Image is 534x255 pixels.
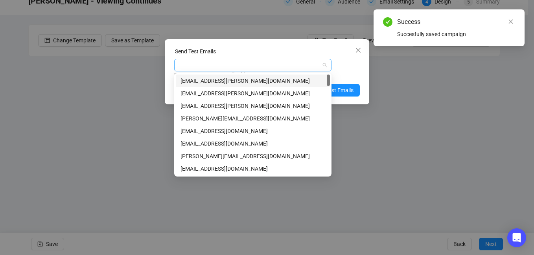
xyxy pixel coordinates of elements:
span: close [508,19,514,24]
div: Success [397,17,515,27]
div: [EMAIL_ADDRESS][PERSON_NAME][DOMAIN_NAME] [180,102,325,110]
div: giochiesa94@gmail.com [176,137,330,150]
div: giorgia@adams.ie [176,75,330,87]
a: Close [506,17,515,26]
div: adi.p@artbrain.co [176,125,330,137]
button: Close [352,44,365,56]
div: [EMAIL_ADDRESS][DOMAIN_NAME] [180,139,325,148]
div: rebecca.e@artbrain.co [176,112,330,125]
div: [EMAIL_ADDRESS][PERSON_NAME][DOMAIN_NAME] [180,89,325,98]
div: Open Intercom Messenger [507,228,526,247]
div: leon.v@artbrain.co [176,150,330,162]
div: amymcnamara@adams.ie [176,87,330,100]
div: [EMAIL_ADDRESS][DOMAIN_NAME] [180,164,325,173]
div: [PERSON_NAME][EMAIL_ADDRESS][DOMAIN_NAME] [180,152,325,160]
span: check-circle [383,17,392,27]
span: close [355,47,361,53]
label: Send Test Emails [175,48,216,55]
div: Succesfully saved campaign [397,30,515,38]
div: helenacarlyle3@gmail.com [176,162,330,175]
div: [EMAIL_ADDRESS][DOMAIN_NAME] [180,127,325,135]
div: [PERSON_NAME][EMAIL_ADDRESS][DOMAIN_NAME] [180,114,325,123]
div: niamh@adams.ie [176,100,330,112]
div: [EMAIL_ADDRESS][PERSON_NAME][DOMAIN_NAME] [180,76,325,85]
span: Send Test Emails [313,86,354,95]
